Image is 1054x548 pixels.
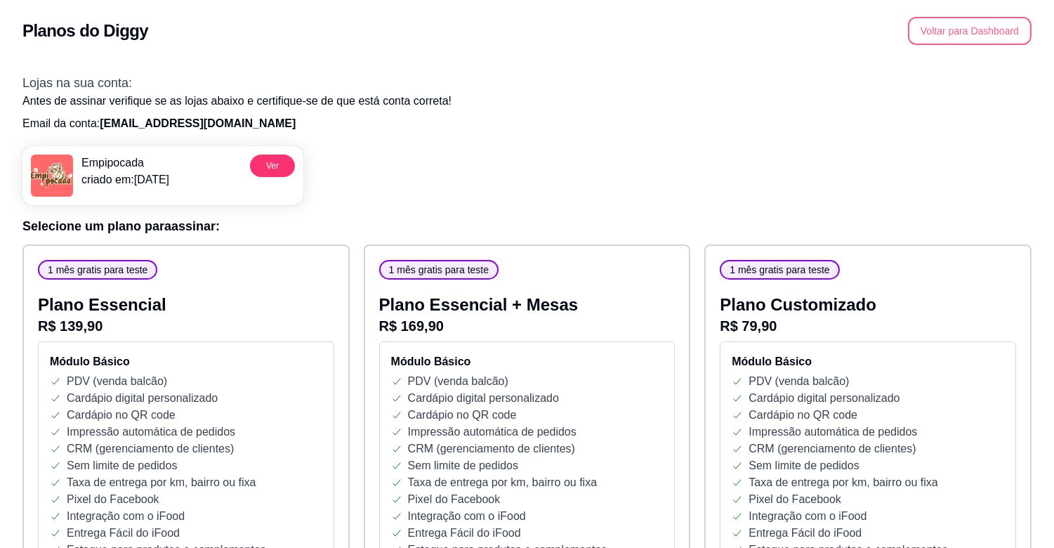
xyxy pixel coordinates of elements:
span: 1 mês gratis para teste [42,263,153,277]
h4: Módulo Básico [391,353,664,370]
span: [EMAIL_ADDRESS][DOMAIN_NAME] [100,117,296,129]
p: R$ 79,90 [720,316,1016,336]
p: PDV (venda balcão) [749,373,849,390]
p: CRM (gerenciamento de clientes) [408,441,575,457]
p: R$ 139,90 [38,316,334,336]
h3: Lojas na sua conta: [22,73,1032,93]
p: Integração com o iFood [408,508,526,525]
p: CRM (gerenciamento de clientes) [749,441,916,457]
p: Pixel do Facebook [749,491,841,508]
p: Sem limite de pedidos [408,457,518,474]
p: Sem limite de pedidos [67,457,177,474]
span: 1 mês gratis para teste [724,263,835,277]
p: Impressão automática de pedidos [749,424,917,441]
p: Impressão automática de pedidos [67,424,235,441]
p: criado em: [DATE] [81,171,169,188]
p: Entrega Fácil do iFood [408,525,521,542]
p: Plano Essencial [38,294,334,316]
p: Cardápio no QR code [408,407,517,424]
p: Antes de assinar verifique se as lojas abaixo e certifique-se de que está conta correta! [22,93,1032,110]
p: Taxa de entrega por km, bairro ou fixa [67,474,256,491]
p: Cardápio digital personalizado [408,390,559,407]
h2: Planos do Diggy [22,20,148,42]
p: Integração com o iFood [749,508,867,525]
p: Empipocada [81,155,169,171]
p: Cardápio no QR code [67,407,176,424]
h3: Selecione um plano para assinar : [22,216,1032,236]
button: Voltar para Dashboard [908,17,1032,45]
p: Pixel do Facebook [67,491,159,508]
p: Cardápio digital personalizado [749,390,900,407]
p: Plano Essencial + Mesas [379,294,676,316]
span: 1 mês gratis para teste [383,263,494,277]
p: CRM (gerenciamento de clientes) [67,441,234,457]
p: Entrega Fácil do iFood [67,525,180,542]
button: Ver [250,155,295,177]
p: Plano Customizado [720,294,1016,316]
p: Pixel do Facebook [408,491,501,508]
h4: Módulo Básico [732,353,1004,370]
p: PDV (venda balcão) [408,373,508,390]
h4: Módulo Básico [50,353,322,370]
p: Taxa de entrega por km, bairro ou fixa [408,474,597,491]
p: Integração com o iFood [67,508,185,525]
p: Taxa de entrega por km, bairro ou fixa [749,474,937,491]
p: R$ 169,90 [379,316,676,336]
p: Cardápio no QR code [749,407,857,424]
p: Cardápio digital personalizado [67,390,218,407]
p: Email da conta: [22,115,1032,132]
img: menu logo [31,155,73,197]
p: Entrega Fácil do iFood [749,525,862,542]
p: PDV (venda balcão) [67,373,167,390]
p: Sem limite de pedidos [749,457,859,474]
p: Impressão automática de pedidos [408,424,577,441]
a: Voltar para Dashboard [908,25,1032,37]
a: menu logoEmpipocadacriado em:[DATE]Ver [22,146,303,205]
